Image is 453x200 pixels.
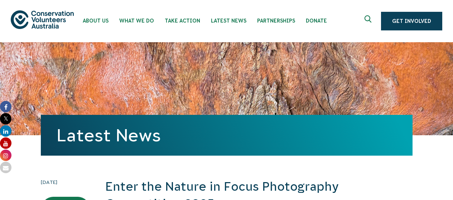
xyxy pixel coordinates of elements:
span: About Us [83,18,109,24]
button: Expand search box Close search box [360,13,377,30]
a: Get Involved [381,12,442,30]
span: Take Action [165,18,200,24]
span: Donate [306,18,327,24]
span: Expand search box [365,15,374,27]
time: [DATE] [41,178,90,186]
img: logo.svg [11,10,74,29]
span: What We Do [119,18,154,24]
a: Latest News [57,126,161,145]
span: Partnerships [257,18,295,24]
span: Latest News [211,18,246,24]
